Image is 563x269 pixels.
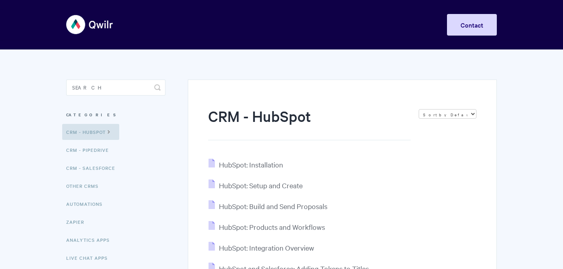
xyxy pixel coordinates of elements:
[66,80,165,96] input: Search
[219,201,327,211] span: HubSpot: Build and Send Proposals
[66,108,165,122] h3: Categories
[62,124,119,140] a: CRM - HubSpot
[209,222,325,231] a: HubSpot: Products and Workflows
[219,243,314,252] span: HubSpot: Integration Overview
[66,250,114,266] a: Live Chat Apps
[419,109,476,119] select: Page reloads on selection
[447,14,497,36] a: Contact
[219,181,303,190] span: HubSpot: Setup and Create
[66,142,115,158] a: CRM - Pipedrive
[209,181,303,190] a: HubSpot: Setup and Create
[66,160,121,176] a: CRM - Salesforce
[209,201,327,211] a: HubSpot: Build and Send Proposals
[66,178,104,194] a: Other CRMs
[219,222,325,231] span: HubSpot: Products and Workflows
[66,196,108,212] a: Automations
[209,160,283,169] a: HubSpot: Installation
[209,243,314,252] a: HubSpot: Integration Overview
[66,232,116,248] a: Analytics Apps
[66,214,90,230] a: Zapier
[208,106,411,140] h1: CRM - HubSpot
[66,10,114,40] img: Qwilr Help Center
[219,160,283,169] span: HubSpot: Installation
